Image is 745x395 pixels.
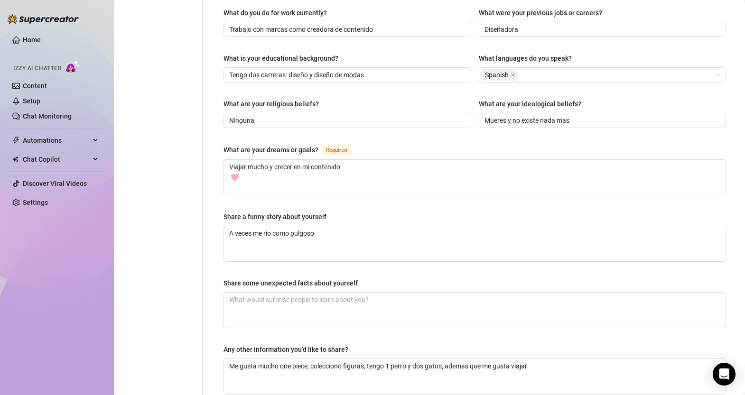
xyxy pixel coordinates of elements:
[23,152,90,167] span: Chat Copilot
[223,99,319,109] div: What are your religious beliefs?
[479,8,609,18] label: What were your previous jobs or careers?
[223,53,345,64] label: What is your educational background?
[322,145,351,156] span: Required
[229,115,464,126] input: What are your religious beliefs?
[484,24,719,35] input: What were your previous jobs or careers?
[479,99,588,109] label: What are your ideological beliefs?
[23,180,87,187] a: Discover Viral Videos
[223,278,358,288] div: Share some unexpected facts about yourself
[713,363,736,386] div: Open Intercom Messenger
[8,14,79,24] img: logo-BBDzfeDw.svg
[23,97,40,105] a: Setup
[12,156,19,163] img: Chat Copilot
[479,99,581,109] div: What are your ideological beliefs?
[13,64,61,73] span: Izzy AI Chatter
[223,211,326,222] div: Share a funny story about yourself
[479,53,572,64] div: What languages do you speak?
[223,211,333,222] label: Share a funny story about yourself
[223,8,327,18] div: What do you do for work currently?
[223,145,318,155] div: What are your dreams or goals?
[224,293,726,328] textarea: Share some unexpected facts about yourself
[23,82,47,90] a: Content
[520,69,521,81] input: What languages do you speak?
[223,99,326,109] label: What are your religious beliefs?
[12,137,20,144] span: thunderbolt
[479,53,578,64] label: What languages do you speak?
[23,133,90,148] span: Automations
[229,70,464,80] input: What is your educational background?
[223,344,355,355] label: Any other information you'd like to share?
[223,144,361,156] label: What are your dreams or goals?
[479,8,602,18] div: What were your previous jobs or careers?
[23,36,41,44] a: Home
[223,278,364,288] label: Share some unexpected facts about yourself
[223,8,334,18] label: What do you do for work currently?
[481,69,518,81] span: Spanish
[511,73,515,77] span: close
[223,344,348,355] div: Any other information you'd like to share?
[229,24,464,35] input: What do you do for work currently?
[224,226,726,261] textarea: Share a funny story about yourself
[484,115,719,126] input: What are your ideological beliefs?
[224,359,726,394] textarea: Any other information you'd like to share?
[485,70,509,80] span: Spanish
[23,199,48,206] a: Settings
[223,53,338,64] div: What is your educational background?
[224,160,726,195] textarea: What are your dreams or goals?
[65,60,80,74] img: AI Chatter
[23,112,72,120] a: Chat Monitoring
